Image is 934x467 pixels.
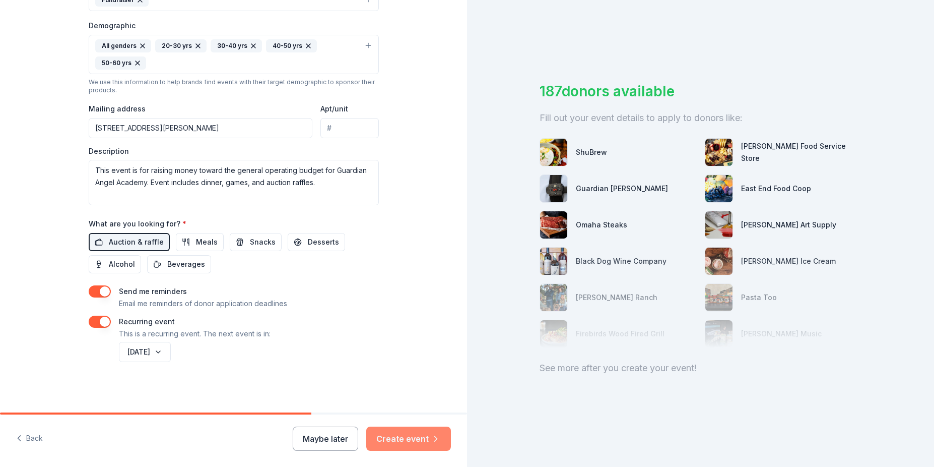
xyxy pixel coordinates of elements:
label: Apt/unit [320,104,348,114]
div: 30-40 yrs [211,39,262,52]
button: Alcohol [89,255,141,273]
button: Beverages [147,255,211,273]
button: Maybe later [293,427,358,451]
div: See more after you create your event! [540,360,862,376]
span: Meals [196,236,218,248]
div: 40-50 yrs [266,39,317,52]
label: What are you looking for? [89,219,186,229]
div: Guardian [PERSON_NAME] [576,183,668,195]
label: Recurring event [119,317,175,326]
div: 20-30 yrs [155,39,207,52]
label: Send me reminders [119,287,187,296]
img: photo for Gordon Food Service Store [705,139,732,166]
label: Description [89,146,129,156]
button: [DATE] [119,342,171,362]
div: [PERSON_NAME] Art Supply [741,219,836,231]
input: # [320,118,378,138]
span: Auction & raffle [109,236,164,248]
img: photo for East End Food Coop [705,175,732,202]
button: Auction & raffle [89,233,170,251]
img: photo for Trekell Art Supply [705,211,732,239]
span: Beverages [167,258,205,270]
button: Snacks [230,233,282,251]
button: Back [16,428,43,449]
img: photo for Guardian Angel Device [540,175,567,202]
img: photo for ShuBrew [540,139,567,166]
div: Fill out your event details to apply to donors like: [540,110,862,126]
div: ShuBrew [576,146,607,158]
button: Desserts [288,233,345,251]
input: Enter a US address [89,118,313,138]
div: We use this information to help brands find events with their target demographic to sponsor their... [89,78,379,94]
span: Snacks [250,236,276,248]
button: Meals [176,233,224,251]
p: Email me reminders of donor application deadlines [119,298,287,310]
span: Alcohol [109,258,135,270]
p: This is a recurring event. The next event is in: [119,328,271,340]
div: 187 donors available [540,81,862,102]
div: All genders [95,39,151,52]
button: All genders20-30 yrs30-40 yrs40-50 yrs50-60 yrs [89,35,379,74]
div: East End Food Coop [741,183,811,195]
textarea: This event is for raising money toward the general operating budget for Guardian Angel Academy. E... [89,160,379,205]
span: Desserts [308,236,339,248]
label: Mailing address [89,104,146,114]
button: Create event [366,427,451,451]
img: photo for Omaha Steaks [540,211,567,239]
div: Omaha Steaks [576,219,627,231]
div: 50-60 yrs [95,56,146,70]
div: [PERSON_NAME] Food Service Store [741,140,862,164]
label: Demographic [89,21,136,31]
